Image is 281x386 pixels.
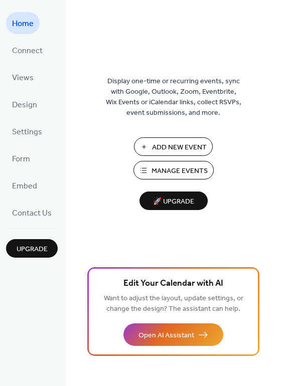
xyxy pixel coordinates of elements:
span: Edit Your Calendar with AI [123,277,223,291]
button: Open AI Assistant [123,323,223,346]
span: Open AI Assistant [138,330,194,341]
span: Upgrade [17,244,48,255]
a: Home [6,12,40,34]
span: Contact Us [12,206,52,222]
a: Settings [6,120,48,142]
span: Home [12,16,34,32]
span: Form [12,151,30,167]
span: Connect [12,43,43,59]
button: 🚀 Upgrade [139,191,208,210]
span: Design [12,97,37,113]
a: Form [6,147,36,169]
a: Connect [6,39,49,61]
span: 🚀 Upgrade [146,195,202,209]
span: Views [12,70,34,86]
span: Add New Event [152,142,207,153]
button: Upgrade [6,239,58,258]
a: Contact Us [6,202,58,224]
a: Views [6,66,40,88]
button: Manage Events [133,161,214,179]
span: Display one-time or recurring events, sync with Google, Outlook, Zoom, Eventbrite, Wix Events or ... [106,76,241,118]
span: Want to adjust the layout, update settings, or change the design? The assistant can help. [104,292,243,316]
a: Embed [6,174,43,197]
button: Add New Event [134,137,213,156]
span: Embed [12,178,37,195]
span: Manage Events [152,166,208,176]
span: Settings [12,124,42,140]
a: Design [6,93,43,115]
